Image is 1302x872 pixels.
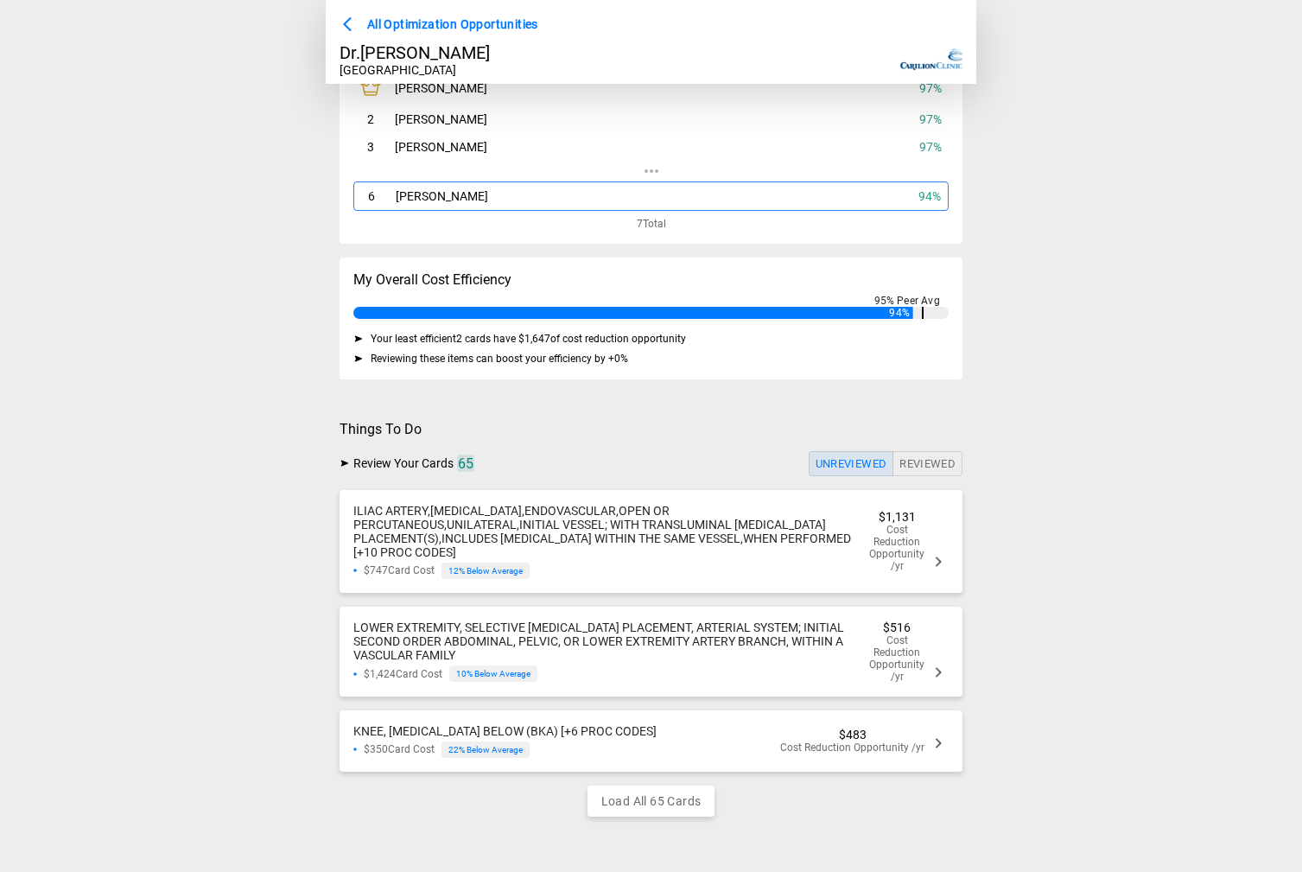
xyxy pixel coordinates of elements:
[364,668,442,680] span: Card Cost
[869,524,924,572] span: Cost Reduction Opportunity /yr
[364,743,435,755] span: Card Cost
[353,271,511,288] span: My Overall Cost Efficiency
[340,421,963,437] span: Things To Do
[340,14,545,35] button: All Optimization Opportunities
[368,189,375,203] span: 6
[353,724,657,738] span: KNEE, [MEDICAL_DATA] BELOW (BKA) [+6 PROC CODES]
[919,112,942,126] span: 97 %
[869,634,924,683] span: Cost Reduction Opportunity /yr
[395,112,487,126] span: [PERSON_NAME]
[353,504,851,559] span: ILIAC ARTERY,[MEDICAL_DATA],ENDOVASCULAR,OPEN OR PERCUTANEOUS,UNILATERAL,INITIAL VESSEL; WITH TRA...
[518,333,550,345] span: $1,647
[371,353,628,366] span: Reviewing these items can boost your efficiency by + 0 %
[364,743,388,755] span: $350
[448,566,523,576] span: 12 % Below Average
[364,564,435,576] span: Card Cost
[353,456,454,470] span: Review Your Cards
[809,451,894,476] button: Unreviewed
[587,786,715,818] button: Load All 65 Cards
[364,564,388,576] span: $747
[340,63,456,77] span: [GEOGRAPHIC_DATA]
[883,621,911,634] span: $516
[637,211,666,230] span: 7 Total
[353,621,844,662] span: LOWER EXTREMITY, SELECTIVE [MEDICAL_DATA] PLACEMENT, ARTERIAL SYSTEM; INITIAL SECOND ORDER ABDOMI...
[396,189,488,203] span: [PERSON_NAME]
[395,81,487,95] span: [PERSON_NAME]
[367,140,374,154] span: 3
[900,48,963,70] img: Site Logo
[448,745,523,754] span: 22 % Below Average
[367,14,538,35] span: All Optimization Opportunities
[874,295,940,307] span: 95 % Peer Avg
[395,140,487,154] span: [PERSON_NAME]
[780,742,924,754] span: Cost Reduction Opportunity /yr
[839,728,867,742] span: $483
[458,455,473,472] span: 65
[456,669,530,678] span: 10 % Below Average
[919,81,942,95] span: 97 %
[879,510,916,524] span: $1,131
[364,668,396,680] span: $1,424
[918,189,941,203] span: 94 %
[919,140,942,154] span: 97 %
[892,451,962,476] button: Reviewed
[371,333,686,346] span: Your least efficient 2 cards have of cost reduction opportunity
[340,42,490,63] span: Dr. [PERSON_NAME]
[367,112,374,126] span: 2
